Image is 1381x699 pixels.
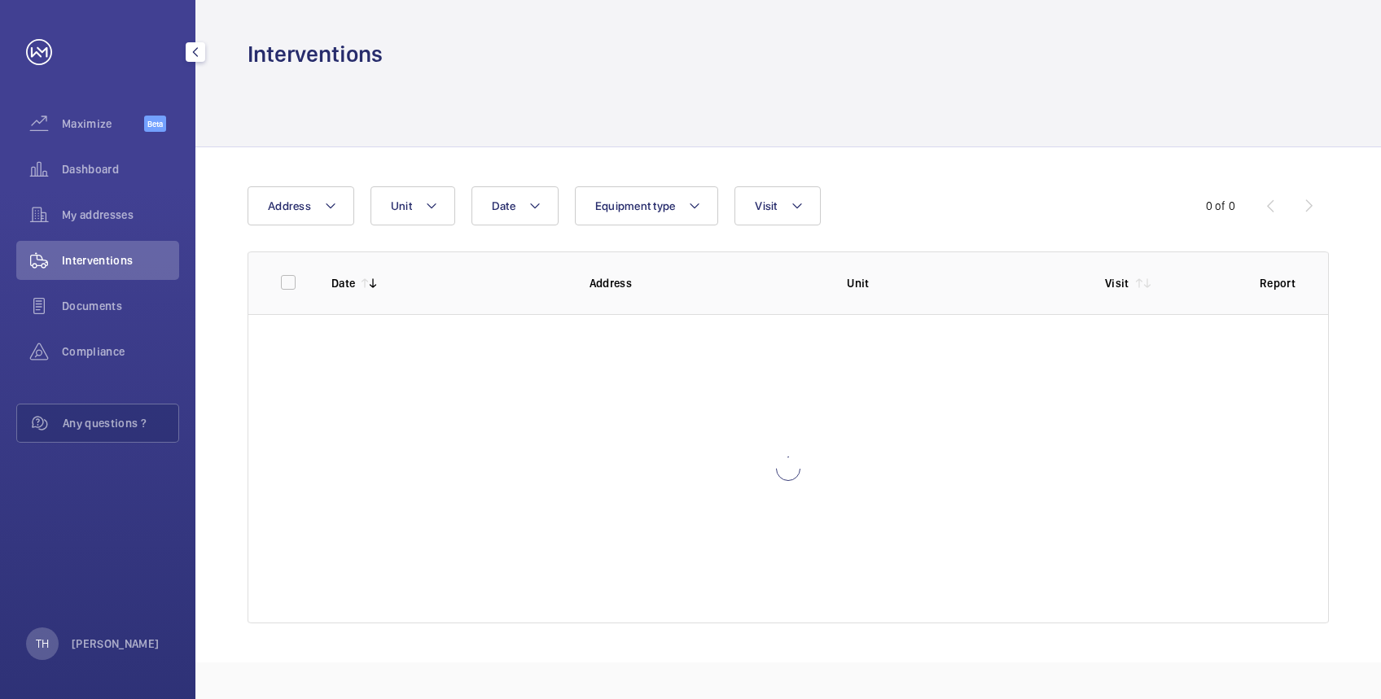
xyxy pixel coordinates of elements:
[1260,275,1296,291] p: Report
[595,199,676,212] span: Equipment type
[72,636,160,652] p: [PERSON_NAME]
[36,636,49,652] p: TH
[62,298,179,314] span: Documents
[391,199,412,212] span: Unit
[62,252,179,269] span: Interventions
[370,186,455,225] button: Unit
[331,275,355,291] p: Date
[1105,275,1129,291] p: Visit
[590,275,822,291] p: Address
[144,116,166,132] span: Beta
[847,275,1079,291] p: Unit
[62,207,179,223] span: My addresses
[248,186,354,225] button: Address
[734,186,820,225] button: Visit
[1206,198,1235,214] div: 0 of 0
[268,199,311,212] span: Address
[248,39,383,69] h1: Interventions
[575,186,719,225] button: Equipment type
[63,415,178,431] span: Any questions ?
[471,186,559,225] button: Date
[62,116,144,132] span: Maximize
[62,161,179,177] span: Dashboard
[62,343,179,360] span: Compliance
[755,199,777,212] span: Visit
[492,199,515,212] span: Date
